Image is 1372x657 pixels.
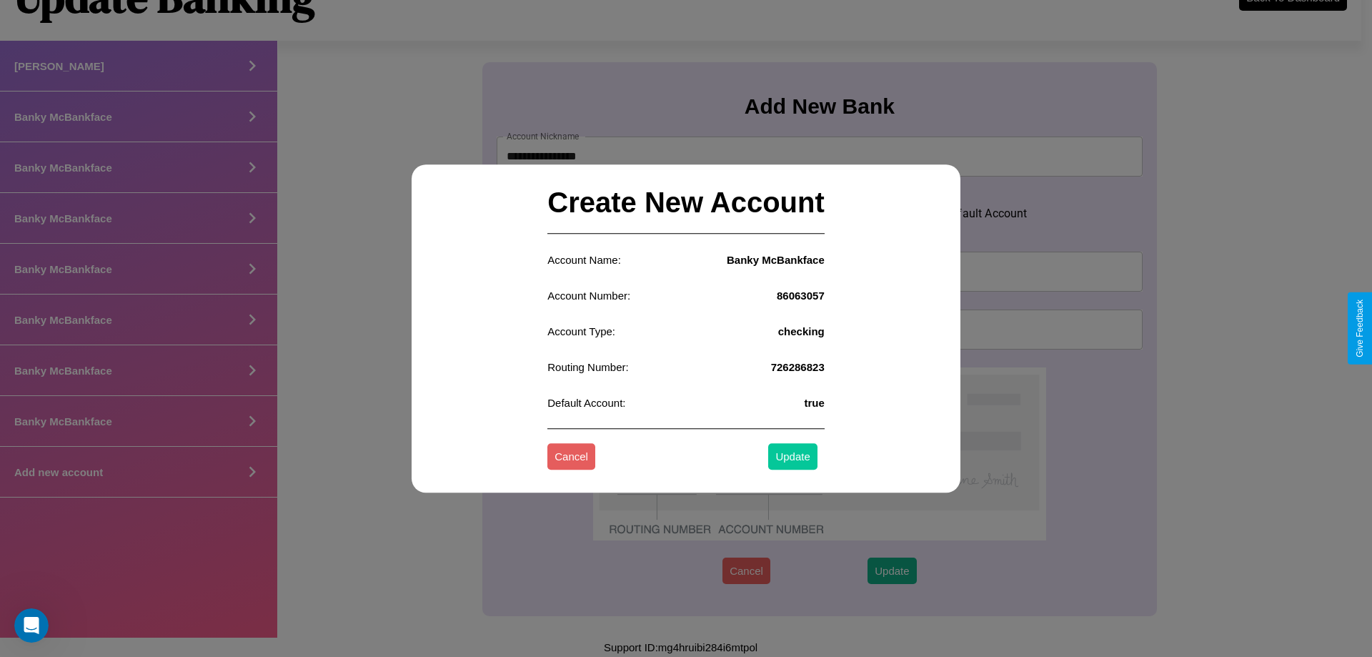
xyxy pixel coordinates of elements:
[547,286,630,305] p: Account Number:
[771,361,825,373] h4: 726286823
[547,322,615,341] p: Account Type:
[547,393,625,413] p: Default Account:
[14,608,49,643] iframe: Intercom live chat
[768,444,817,470] button: Update
[547,172,825,234] h2: Create New Account
[804,397,824,409] h4: true
[727,254,825,266] h4: Banky McBankface
[547,444,595,470] button: Cancel
[777,290,825,302] h4: 86063057
[1355,300,1365,357] div: Give Feedback
[778,325,825,337] h4: checking
[547,357,628,377] p: Routing Number:
[547,250,621,270] p: Account Name:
